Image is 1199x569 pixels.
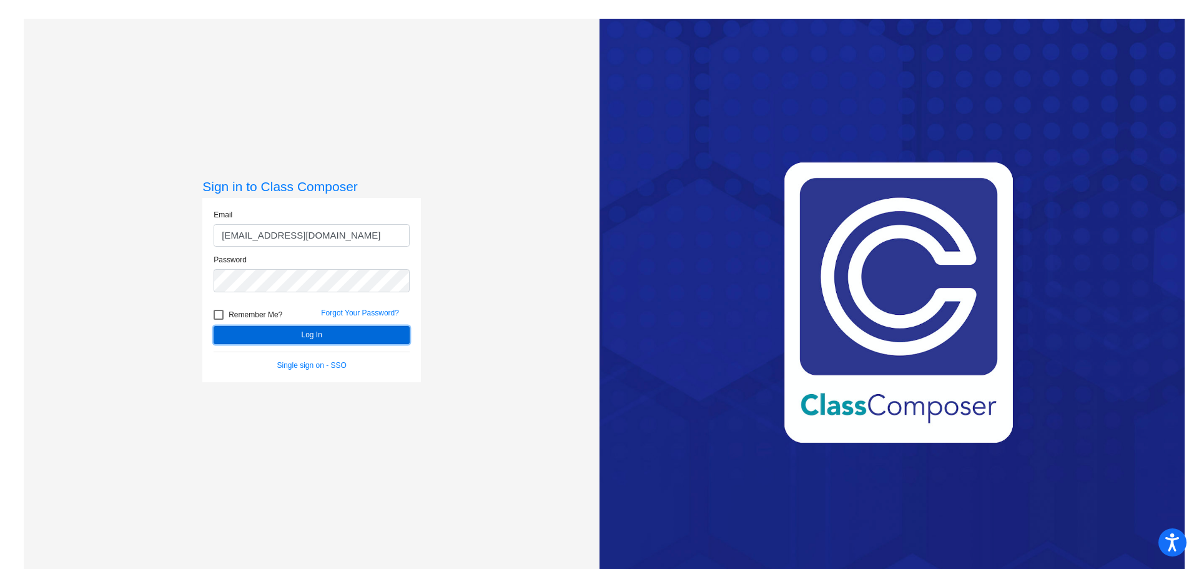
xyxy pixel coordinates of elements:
[321,309,399,317] a: Forgot Your Password?
[214,254,247,265] label: Password
[277,361,347,370] a: Single sign on - SSO
[214,326,410,344] button: Log In
[214,209,232,220] label: Email
[229,307,282,322] span: Remember Me?
[202,179,421,194] h3: Sign in to Class Composer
